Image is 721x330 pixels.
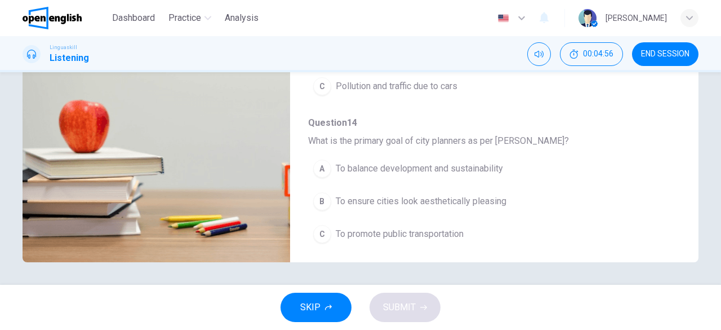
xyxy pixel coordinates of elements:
span: To ensure cities look aesthetically pleasing [336,195,506,208]
button: ATo balance development and sustainability [308,155,622,183]
button: Dashboard [108,8,159,28]
button: 00:04:56 [560,42,623,66]
button: CTo promote public transportation [308,220,622,248]
img: Profile picture [578,9,597,27]
span: END SESSION [641,50,689,59]
span: What is the primary goal of city planners as per [PERSON_NAME]? [308,134,662,148]
button: SKIP [281,293,351,322]
button: BTo ensure cities look aesthetically pleasing [308,187,622,215]
span: To promote public transportation [336,227,464,241]
span: Analysis [225,11,259,25]
img: en [496,14,510,23]
a: OpenEnglish logo [23,7,108,29]
div: A [313,160,331,178]
div: C [313,77,331,95]
span: Practice [168,11,201,25]
div: [PERSON_NAME] [606,11,667,25]
span: To balance development and sustainability [336,162,503,175]
span: Question 14 [308,116,662,130]
div: Mute [527,42,551,66]
span: Linguaskill [50,43,77,51]
div: B [313,192,331,210]
span: Pollution and traffic due to cars [336,80,457,93]
img: OpenEnglish logo [23,7,82,29]
span: Dashboard [112,11,155,25]
button: Analysis [220,8,263,28]
div: Hide [560,42,623,66]
button: END SESSION [632,42,698,66]
h1: Listening [50,51,89,65]
button: CPollution and traffic due to cars [308,72,622,100]
span: 00:04:56 [583,50,613,59]
span: SKIP [300,300,321,315]
button: Practice [164,8,216,28]
div: C [313,225,331,243]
